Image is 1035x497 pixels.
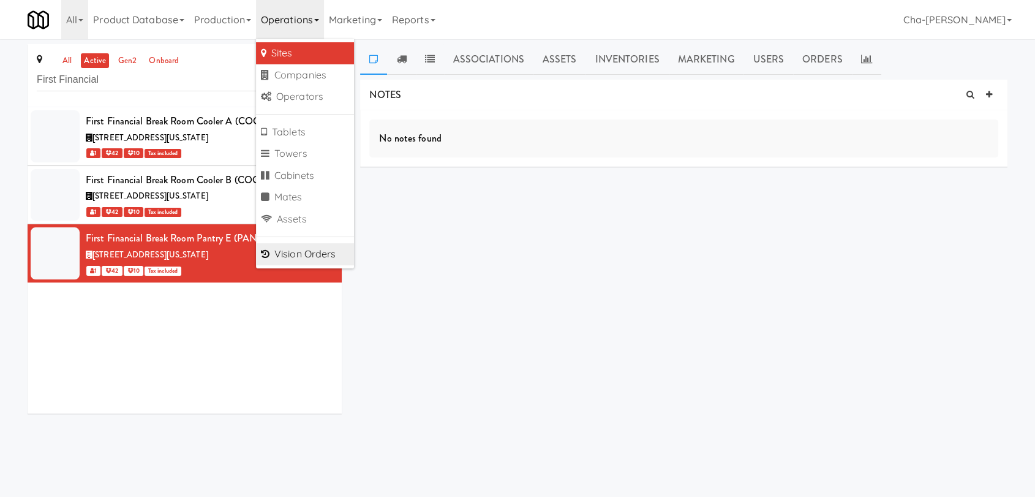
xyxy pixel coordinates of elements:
[86,148,100,158] span: 1
[256,86,354,108] a: Operators
[256,64,354,86] a: Companies
[92,132,208,143] span: [STREET_ADDRESS][US_STATE]
[86,207,100,217] span: 1
[585,44,668,75] a: Inventories
[92,249,208,260] span: [STREET_ADDRESS][US_STATE]
[369,88,401,102] span: NOTES
[145,149,181,158] span: Tax included
[669,44,744,75] a: Marketing
[444,44,533,75] a: Associations
[124,207,143,217] span: 10
[256,121,354,143] a: Tablets
[28,9,49,31] img: Micromart
[256,186,354,208] a: Mates
[92,190,208,202] span: [STREET_ADDRESS][US_STATE]
[102,148,122,158] span: 42
[256,208,354,230] a: Assets
[145,208,181,217] span: Tax included
[256,165,354,187] a: Cabinets
[369,120,998,157] div: No notes found
[86,229,333,248] div: First Financial Break Room Pantry E (PANTR353)
[145,267,181,276] span: Tax included
[59,53,75,69] a: all
[256,243,354,265] a: Vision Orders
[533,44,586,75] a: Assets
[81,53,109,69] a: active
[86,112,333,131] div: First Financial Break Room Cooler A (COOLE148)
[115,53,140,69] a: gen2
[124,266,143,276] span: 10
[146,53,182,69] a: onboard
[256,143,354,165] a: Towers
[28,107,342,166] li: First Financial Break Room Cooler A (COOLE148)[STREET_ADDRESS][US_STATE] 1 42 10Tax included
[793,44,852,75] a: Orders
[86,266,100,276] span: 1
[86,171,333,189] div: First Financial Break Room Cooler B (COOLE710)
[124,148,143,158] span: 10
[28,224,342,283] li: First Financial Break Room Pantry E (PANTR353)[STREET_ADDRESS][US_STATE] 1 42 10Tax included
[37,69,333,91] input: Search site
[256,42,354,64] a: Sites
[28,166,342,225] li: First Financial Break Room Cooler B (COOLE710)[STREET_ADDRESS][US_STATE] 1 42 10Tax included
[743,44,793,75] a: Users
[102,207,122,217] span: 42
[102,266,122,276] span: 42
